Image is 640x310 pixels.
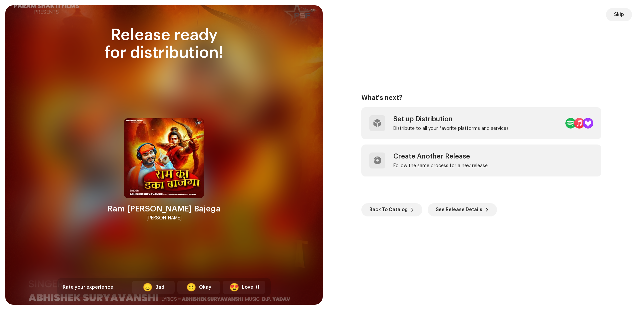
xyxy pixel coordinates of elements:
re-a-post-create-item: Create Another Release [361,145,601,176]
button: Skip [606,8,632,21]
div: 😞 [143,283,153,291]
div: Ram [PERSON_NAME] Bajega [107,203,221,214]
div: What's next? [361,94,601,102]
div: 🙂 [186,283,196,291]
span: Skip [614,8,624,21]
span: See Release Details [436,203,482,216]
div: Create Another Release [393,153,488,160]
div: 😍 [229,283,239,291]
div: Okay [199,284,211,291]
img: 7dc9357b-b438-4939-b87e-3cf6940cbd3c [124,118,204,198]
span: Back To Catalog [369,203,408,216]
div: Set up Distribution [393,115,509,123]
button: Back To Catalog [361,203,422,216]
re-a-post-create-item: Set up Distribution [361,107,601,139]
div: Distribute to all your favorite platforms and services [393,126,509,131]
div: Love it! [242,284,259,291]
div: Release ready for distribution! [57,27,271,62]
span: Rate your experience [63,285,113,290]
div: Follow the same process for a new release [393,163,488,168]
div: Bad [155,284,164,291]
div: [PERSON_NAME] [147,214,182,222]
button: See Release Details [428,203,497,216]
